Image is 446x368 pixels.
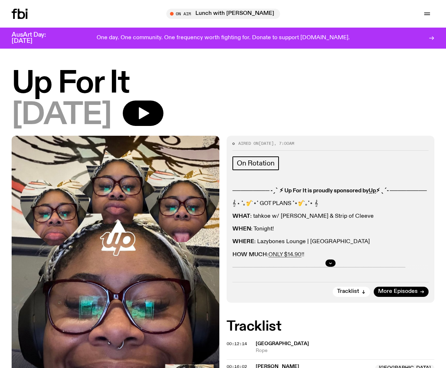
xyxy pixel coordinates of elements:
[166,9,280,19] button: On AirLunch with [PERSON_NAME]
[374,287,429,297] a: More Episodes
[256,347,434,354] span: Rope
[12,32,58,44] h3: AusArt Day: [DATE]
[232,156,279,170] a: On Rotation
[227,341,247,347] span: 00:12:14
[97,35,350,41] p: One day. One community. One frequency worth fighting for. Donate to support [DOMAIN_NAME].
[232,188,369,194] strong: ───────── ˗ˏˋ ⚡︎ Up For It is proudly sponsored by
[232,200,429,207] p: 𝄞 ⋆ ˚｡🎷⋆˚ GOT PLANS ˚⋆🎷｡˚⋆ 𝄞
[232,239,254,245] strong: WHERE
[232,226,429,233] p: : Tonight!
[237,159,275,167] span: On Rotation
[232,213,429,220] p: : tahkoe w/ [PERSON_NAME] & Strip of Cleeve
[333,287,370,297] button: Tracklist
[232,238,429,245] p: : Lazybones Lounge | [GEOGRAPHIC_DATA]
[232,213,250,219] strong: WHAT
[227,342,247,346] button: 00:12:14
[274,140,294,146] span: , 7:00am
[378,289,418,294] span: More Episodes
[256,341,309,346] span: [GEOGRAPHIC_DATA]
[238,140,259,146] span: Aired on
[12,69,434,98] h1: Up For It
[337,289,359,294] span: Tracklist
[376,188,427,194] strong: ⚡︎ ˎˊ˗ ─────────
[227,320,434,333] h2: Tracklist
[369,188,376,194] a: Up
[12,101,111,130] span: [DATE]
[232,226,251,232] strong: WHEN
[259,140,274,146] span: [DATE]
